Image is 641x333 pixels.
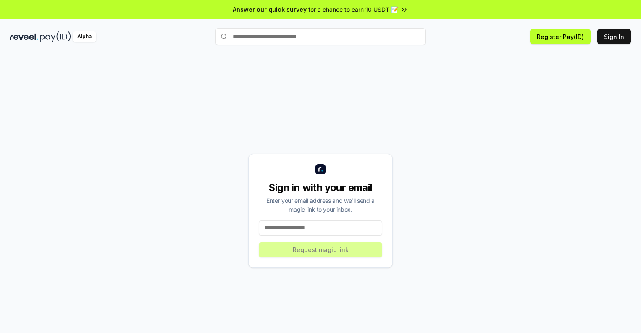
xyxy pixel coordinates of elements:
img: pay_id [40,31,71,42]
span: for a chance to earn 10 USDT 📝 [308,5,398,14]
div: Sign in with your email [259,181,382,194]
span: Answer our quick survey [233,5,307,14]
img: logo_small [315,164,326,174]
img: reveel_dark [10,31,38,42]
button: Register Pay(ID) [530,29,591,44]
div: Alpha [73,31,96,42]
button: Sign In [597,29,631,44]
div: Enter your email address and we’ll send a magic link to your inbox. [259,196,382,214]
